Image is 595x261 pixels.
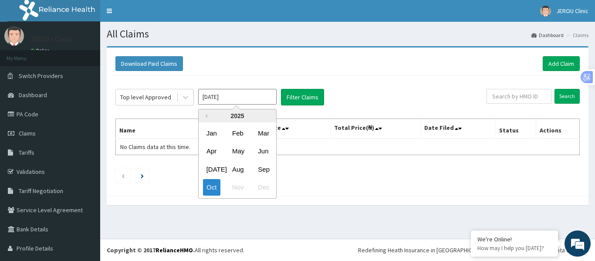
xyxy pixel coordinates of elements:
[199,109,276,122] div: 2025
[4,26,24,46] img: User Image
[141,172,144,180] a: Next page
[19,149,34,156] span: Tariffs
[203,114,207,118] button: Previous Year
[143,4,164,25] div: Minimize live chat window
[156,246,193,254] a: RelianceHMO
[254,143,272,159] div: Choose June 2025
[16,44,35,65] img: d_794563401_company_1708531726252_794563401
[565,31,588,39] li: Claims
[116,119,233,139] th: Name
[107,246,195,254] strong: Copyright © 2017 .
[254,125,272,141] div: Choose March 2025
[19,72,63,80] span: Switch Providers
[107,28,588,40] h1: All Claims
[51,76,120,164] span: We're online!
[281,89,324,105] button: Filter Claims
[100,239,595,261] footer: All rights reserved.
[330,119,421,139] th: Total Price(₦)
[358,246,588,254] div: Redefining Heath Insurance in [GEOGRAPHIC_DATA] using Telemedicine and Data Science!
[531,31,564,39] a: Dashboard
[4,171,166,201] textarea: Type your message and hit 'Enter'
[30,35,73,43] p: JEROU Clinic
[19,187,63,195] span: Tariff Negotiation
[203,143,220,159] div: Choose April 2025
[421,119,496,139] th: Date Filed
[45,49,146,60] div: Chat with us now
[554,89,580,104] input: Search
[121,172,125,180] a: Previous page
[203,125,220,141] div: Choose January 2025
[19,129,36,137] span: Claims
[19,91,47,99] span: Dashboard
[540,6,551,17] img: User Image
[229,161,246,177] div: Choose August 2025
[229,125,246,141] div: Choose February 2025
[198,89,277,105] input: Select Month and Year
[556,7,588,15] span: JEROU Clinic
[203,161,220,177] div: Choose July 2025
[30,47,51,54] a: Online
[120,143,190,151] span: No Claims data at this time.
[199,124,276,197] div: month 2025-10
[477,235,551,243] div: We're Online!
[203,180,220,196] div: Choose October 2025
[543,56,580,71] a: Add Claim
[496,119,536,139] th: Status
[477,244,551,252] p: How may I help you today?
[115,56,183,71] button: Download Paid Claims
[229,143,246,159] div: Choose May 2025
[536,119,579,139] th: Actions
[254,161,272,177] div: Choose September 2025
[120,93,171,102] div: Top level Approved
[487,89,551,104] input: Search by HMO ID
